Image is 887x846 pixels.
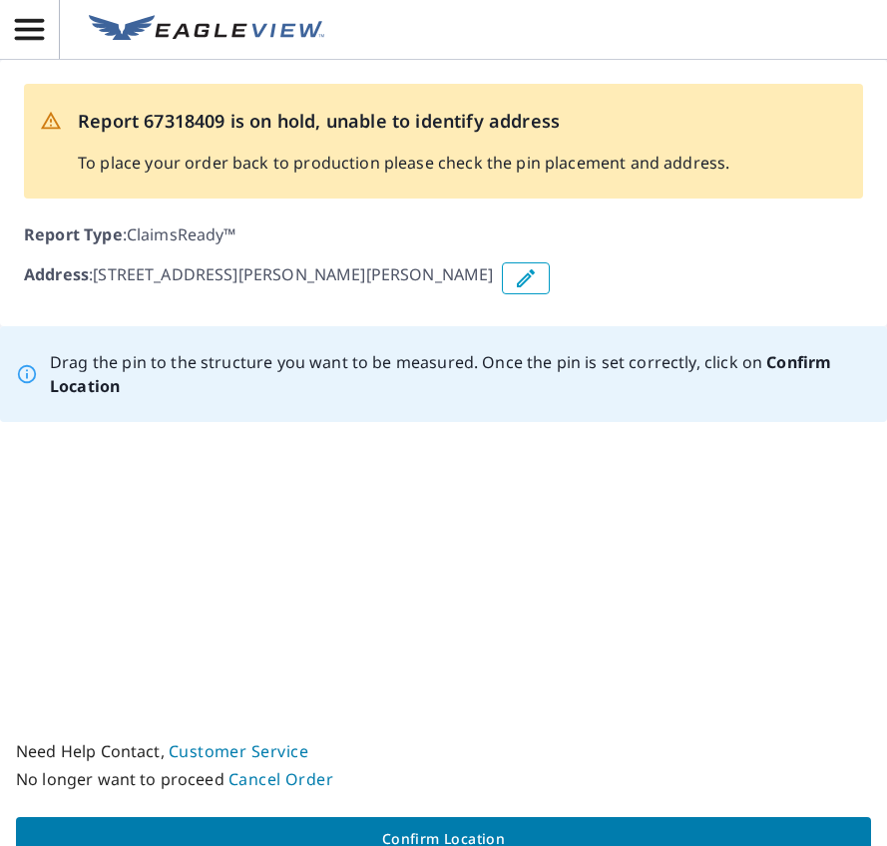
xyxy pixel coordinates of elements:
[78,151,729,175] p: To place your order back to production please check the pin placement and address.
[169,737,308,765] button: Customer Service
[16,737,871,765] p: Need Help Contact,
[16,765,871,793] p: No longer want to proceed
[50,350,871,398] p: Drag the pin to the structure you want to be measured. Once the pin is set correctly, click on
[89,15,324,45] img: EV Logo
[24,262,494,294] p: : [STREET_ADDRESS][PERSON_NAME][PERSON_NAME]
[77,3,336,57] a: EV Logo
[228,765,334,793] button: Cancel Order
[24,263,89,285] b: Address
[24,223,123,245] b: Report Type
[24,222,863,246] p: : ClaimsReady™
[78,108,729,135] p: Report 67318409 is on hold, unable to identify address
